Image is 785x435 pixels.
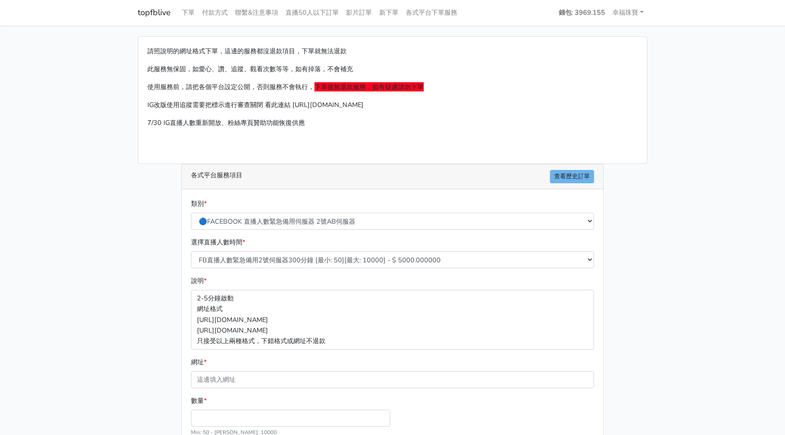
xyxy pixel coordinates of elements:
[191,290,594,349] p: 2-5分鐘啟動 網址格式 [URL][DOMAIN_NAME] [URL][DOMAIN_NAME] 只接受以上兩種格式，下錯格式或網址不退款
[191,357,207,367] label: 網址
[191,198,207,209] label: 類別
[555,4,609,22] a: 錢包: 3969.155
[191,371,594,388] input: 這邊填入網址
[182,164,603,189] div: 各式平台服務項目
[191,395,207,406] label: 數量
[282,4,342,22] a: 直播50人以下訂單
[376,4,402,22] a: 新下單
[231,4,282,22] a: 聯繫&注意事項
[198,4,231,22] a: 付款方式
[559,8,605,17] strong: 錢包: 3969.155
[342,4,376,22] a: 影片訂單
[147,82,638,92] p: 使用服務前，請把各個平台設定公開，否則服務不會執行，
[314,82,424,91] span: 下單後無退款服務，如有疑慮請勿下單
[138,4,171,22] a: topfblive
[191,237,245,248] label: 選擇直播人數時間
[609,4,647,22] a: 幸福珠寶
[550,170,594,183] a: 查看歷史訂單
[402,4,461,22] a: 各式平台下單服務
[147,64,638,74] p: 此服務無保固，如愛心、讚、追蹤、觀看次數等等，如有掉落，不會補充
[147,46,638,56] p: 請照說明的網址格式下單，這邊的服務都沒退款項目，下單就無法退款
[178,4,198,22] a: 下單
[147,100,638,110] p: IG改版使用追蹤需要把標示進行審查關閉 看此連結 [URL][DOMAIN_NAME]
[191,276,207,286] label: 說明
[147,118,638,128] p: 7/30 IG直播人數重新開放、粉絲專頁贊助功能恢復供應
